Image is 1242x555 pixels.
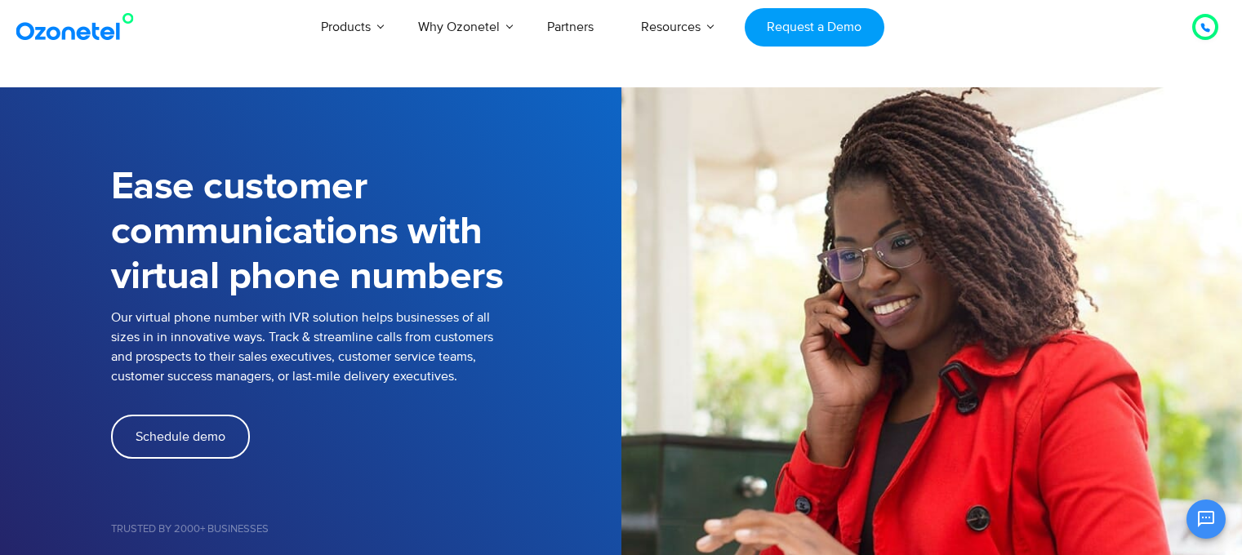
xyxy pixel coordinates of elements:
[111,524,621,535] h5: Trusted by 2000+ Businesses
[111,415,250,459] a: Schedule demo
[136,430,225,443] span: Schedule demo
[111,308,621,386] p: Our virtual phone number with IVR solution helps businesses of all sizes in in innovative ways. T...
[111,165,621,300] h1: Ease customer communications with virtual phone numbers
[745,8,884,47] a: Request a Demo
[1186,499,1226,539] button: Open chat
